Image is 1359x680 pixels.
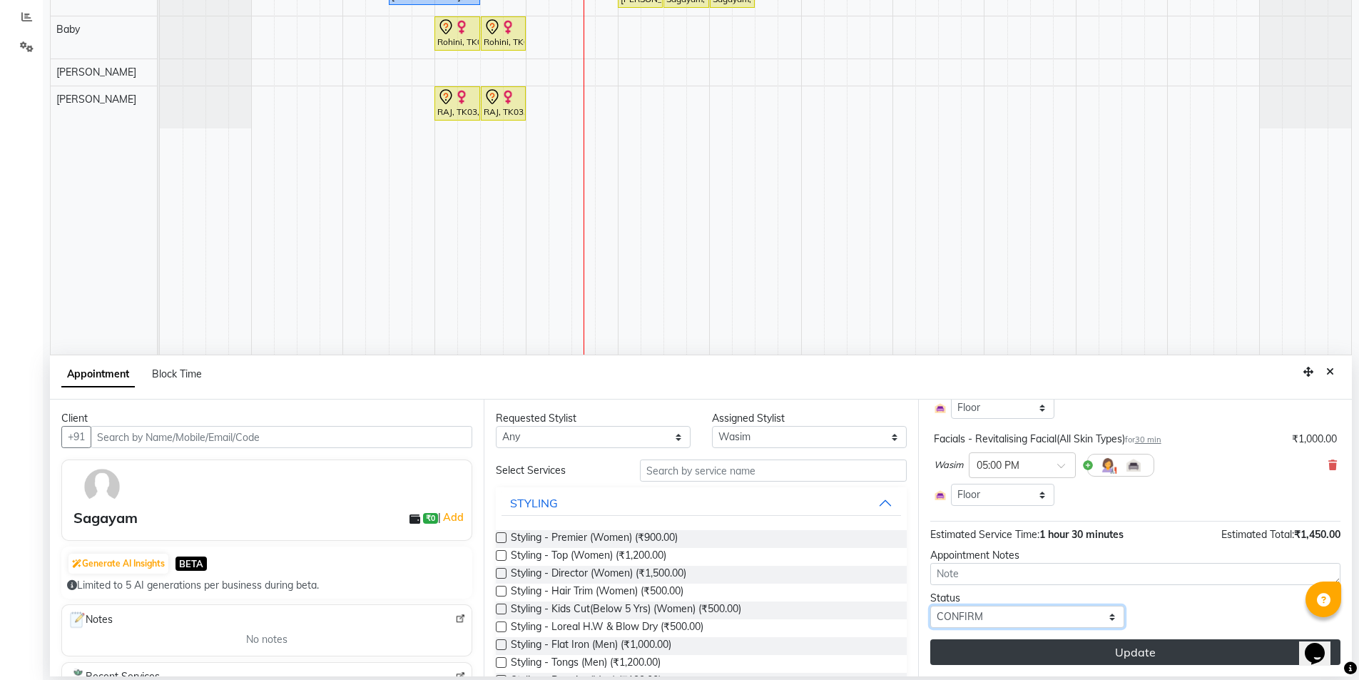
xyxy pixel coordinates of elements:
[68,611,113,629] span: Notes
[56,93,136,106] span: [PERSON_NAME]
[91,426,472,448] input: Search by Name/Mobile/Email/Code
[510,494,558,512] div: STYLING
[61,426,91,448] button: +91
[930,639,1340,665] button: Update
[68,554,168,574] button: Generate AI Insights
[436,88,479,118] div: RAJ, TK03, 11:00 AM-11:30 AM, Threading - Eyebrows
[175,557,207,570] span: BETA
[436,19,479,49] div: Rohini, TK01, 11:00 AM-11:30 AM, Facials - Cleanup
[61,362,135,387] span: Appointment
[511,584,683,602] span: Styling - Hair Trim (Women) (₹500.00)
[511,637,671,655] span: Styling - Flat Iron (Men) (₹1,000.00)
[1039,528,1124,541] span: 1 hour 30 minutes
[930,548,1340,563] div: Appointment Notes
[934,432,1161,447] div: Facials - Revitalising Facial(All Skin Types)
[152,367,202,380] span: Block Time
[712,411,907,426] div: Assigned Stylist
[640,460,907,482] input: Search by service name
[423,513,438,524] span: ₹0
[73,507,138,529] div: Sagayam
[56,66,136,78] span: [PERSON_NAME]
[1320,361,1340,383] button: Close
[67,578,467,593] div: Limited to 5 AI generations per business during beta.
[482,88,524,118] div: RAJ, TK03, 11:30 AM-12:00 PM, Threading - Eyebrows
[1099,457,1116,474] img: Hairdresser.png
[485,463,629,478] div: Select Services
[1294,528,1340,541] span: ₹1,450.00
[1221,528,1294,541] span: Estimated Total:
[934,489,947,502] img: Interior.png
[511,548,666,566] span: Styling - Top (Women) (₹1,200.00)
[1125,457,1142,474] img: Interior.png
[511,602,741,619] span: Styling - Kids Cut(Below 5 Yrs) (Women) (₹500.00)
[438,509,466,526] span: |
[56,23,80,36] span: Baby
[441,509,466,526] a: Add
[930,528,1039,541] span: Estimated Service Time:
[930,591,1125,606] div: Status
[934,402,947,415] img: Interior.png
[511,530,678,548] span: Styling - Premier (Women) (₹900.00)
[1299,623,1345,666] iframe: chat widget
[1135,435,1161,445] span: 30 min
[81,466,123,507] img: avatar
[246,632,287,647] span: No notes
[61,411,472,426] div: Client
[511,655,661,673] span: Styling - Tongs (Men) (₹1,200.00)
[511,566,686,584] span: Styling - Director (Women) (₹1,500.00)
[482,19,524,49] div: Rohini, TK01, 11:30 AM-12:00 PM, Threading - Eyebrows
[511,619,703,637] span: Styling - Loreal H.W & Blow Dry (₹500.00)
[502,490,900,516] button: STYLING
[496,411,691,426] div: Requested Stylist
[934,458,963,472] span: Wasim
[1125,435,1161,445] small: for
[1292,432,1337,447] div: ₹1,000.00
